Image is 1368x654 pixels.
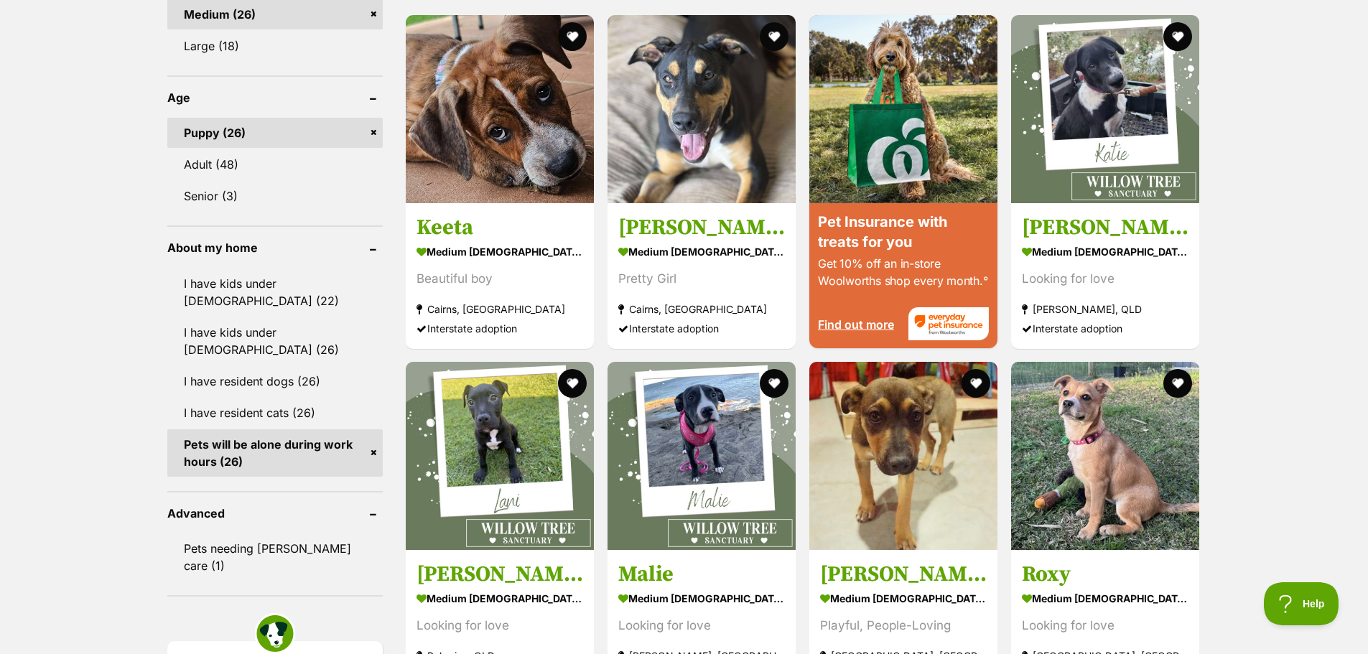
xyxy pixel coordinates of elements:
[417,213,583,240] h3: Keeta
[417,268,583,288] div: Beautiful boy
[167,533,383,581] a: Pets needing [PERSON_NAME] care (1)
[618,561,785,588] h3: Malie
[1011,15,1199,203] img: Katie - Australian Bulldog
[1011,362,1199,550] img: Roxy - Australian Cattle Dog
[608,15,796,203] img: Nyree - Catahoula Leopard Dog
[618,616,785,635] div: Looking for love
[1022,616,1188,635] div: Looking for love
[167,241,383,254] header: About my home
[406,202,594,348] a: Keeta medium [DEMOGRAPHIC_DATA] Dog Beautiful boy Cairns, [GEOGRAPHIC_DATA] Interstate adoption
[167,317,383,365] a: I have kids under [DEMOGRAPHIC_DATA] (26)
[417,561,583,588] h3: [PERSON_NAME]
[1022,268,1188,288] div: Looking for love
[618,299,785,318] strong: Cairns, [GEOGRAPHIC_DATA]
[618,588,785,609] strong: medium [DEMOGRAPHIC_DATA] Dog
[167,181,383,211] a: Senior (3)
[167,429,383,477] a: Pets will be alone during work hours (26)
[167,507,383,520] header: Advanced
[417,588,583,609] strong: medium [DEMOGRAPHIC_DATA] Dog
[760,22,788,51] button: favourite
[167,118,383,148] a: Puppy (26)
[417,299,583,318] strong: Cairns, [GEOGRAPHIC_DATA]
[406,15,594,203] img: Keeta - Mixed breed Dog
[1164,369,1193,398] button: favourite
[618,240,785,261] strong: medium [DEMOGRAPHIC_DATA] Dog
[1164,22,1193,51] button: favourite
[417,240,583,261] strong: medium [DEMOGRAPHIC_DATA] Dog
[1011,202,1199,348] a: [PERSON_NAME] medium [DEMOGRAPHIC_DATA] Dog Looking for love [PERSON_NAME], QLD Interstate adoption
[608,362,796,550] img: Malie - Staffordshire Bull Terrier Dog
[417,616,583,635] div: Looking for love
[809,362,997,550] img: Thelma - Australian Kelpie x Staffordshire Bull Terrier Dog
[167,398,383,428] a: I have resident cats (26)
[1022,318,1188,337] div: Interstate adoption
[1022,561,1188,588] h3: Roxy
[1022,588,1188,609] strong: medium [DEMOGRAPHIC_DATA] Dog
[962,369,990,398] button: favourite
[1022,240,1188,261] strong: medium [DEMOGRAPHIC_DATA] Dog
[167,366,383,396] a: I have resident dogs (26)
[608,202,796,348] a: [PERSON_NAME] medium [DEMOGRAPHIC_DATA] Dog Pretty Girl Cairns, [GEOGRAPHIC_DATA] Interstate adop...
[820,616,987,635] div: Playful, People-Loving
[618,213,785,240] h3: [PERSON_NAME]
[1022,213,1188,240] h3: [PERSON_NAME]
[167,268,383,316] a: I have kids under [DEMOGRAPHIC_DATA] (22)
[167,31,383,61] a: Large (18)
[618,318,785,337] div: Interstate adoption
[167,149,383,179] a: Adult (48)
[558,369,587,398] button: favourite
[760,369,788,398] button: favourite
[417,318,583,337] div: Interstate adoption
[406,362,594,550] img: Lani - Staffordshire Bull Terrier Dog
[820,588,987,609] strong: medium [DEMOGRAPHIC_DATA] Dog
[1264,582,1339,625] iframe: Help Scout Beacon - Open
[618,268,785,288] div: Pretty Girl
[820,561,987,588] h3: [PERSON_NAME]
[1022,299,1188,318] strong: [PERSON_NAME], QLD
[558,22,587,51] button: favourite
[167,91,383,104] header: Age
